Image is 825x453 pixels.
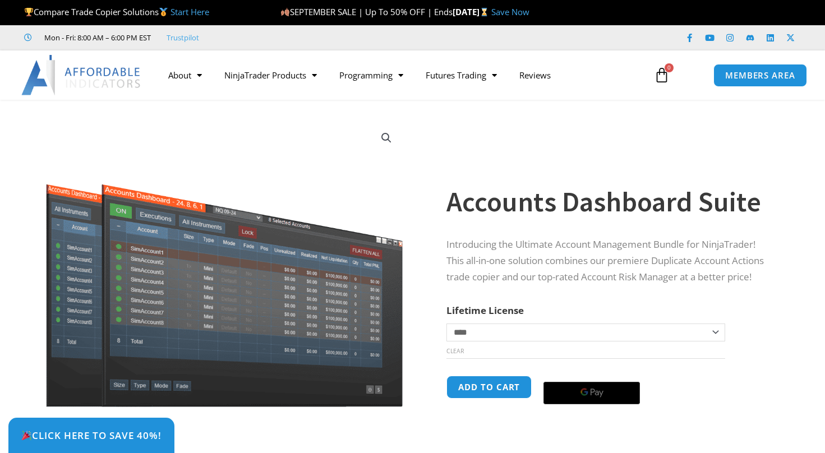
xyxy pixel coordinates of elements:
a: Clear options [446,347,464,355]
a: View full-screen image gallery [376,128,397,148]
strong: [DATE] [453,6,491,17]
img: 🎉 [22,431,31,440]
span: 0 [665,63,674,72]
button: Buy with GPay [543,382,640,404]
span: Click Here to save 40%! [21,431,162,440]
a: NinjaTrader Products [213,62,328,88]
span: MEMBERS AREA [725,71,795,80]
img: ⌛ [480,8,488,16]
img: 🏆 [25,8,33,16]
img: Screenshot 2024-08-26 155710eeeee [44,119,405,407]
span: Mon - Fri: 8:00 AM – 6:00 PM EST [42,31,151,44]
h1: Accounts Dashboard Suite [446,182,774,221]
img: LogoAI | Affordable Indicators – NinjaTrader [21,55,142,95]
a: About [157,62,213,88]
img: 🍂 [281,8,289,16]
a: Reviews [508,62,562,88]
iframe: Secure payment input frame [541,374,642,375]
p: Introducing the Ultimate Account Management Bundle for NinjaTrader! This all-in-one solution comb... [446,237,774,285]
a: Trustpilot [167,31,199,44]
a: MEMBERS AREA [713,64,807,87]
a: 0 [637,59,686,91]
a: Save Now [491,6,529,17]
a: Start Here [170,6,209,17]
a: 🎉Click Here to save 40%! [8,418,174,453]
button: Add to cart [446,376,532,399]
a: Futures Trading [414,62,508,88]
span: SEPTEMBER SALE | Up To 50% OFF | Ends [280,6,453,17]
label: Lifetime License [446,304,524,317]
nav: Menu [157,62,644,88]
img: 🥇 [159,8,168,16]
span: Compare Trade Copier Solutions [24,6,209,17]
a: Programming [328,62,414,88]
